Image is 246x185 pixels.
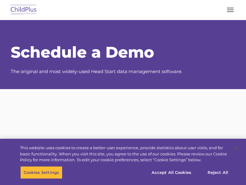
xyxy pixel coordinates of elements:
div: This website uses cookies to create a better user experience, provide statistics about user visit... [20,145,229,163]
img: ChildPlus by Procare Solutions [9,3,38,17]
span: Schedule a Demo [11,43,154,62]
button: Close [229,142,243,155]
button: Reject All [199,166,237,179]
span: The original and most widely-used Head Start data management software. [11,68,182,74]
button: Accept All Cookies [148,166,195,179]
button: Cookies Settings [20,166,62,179]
